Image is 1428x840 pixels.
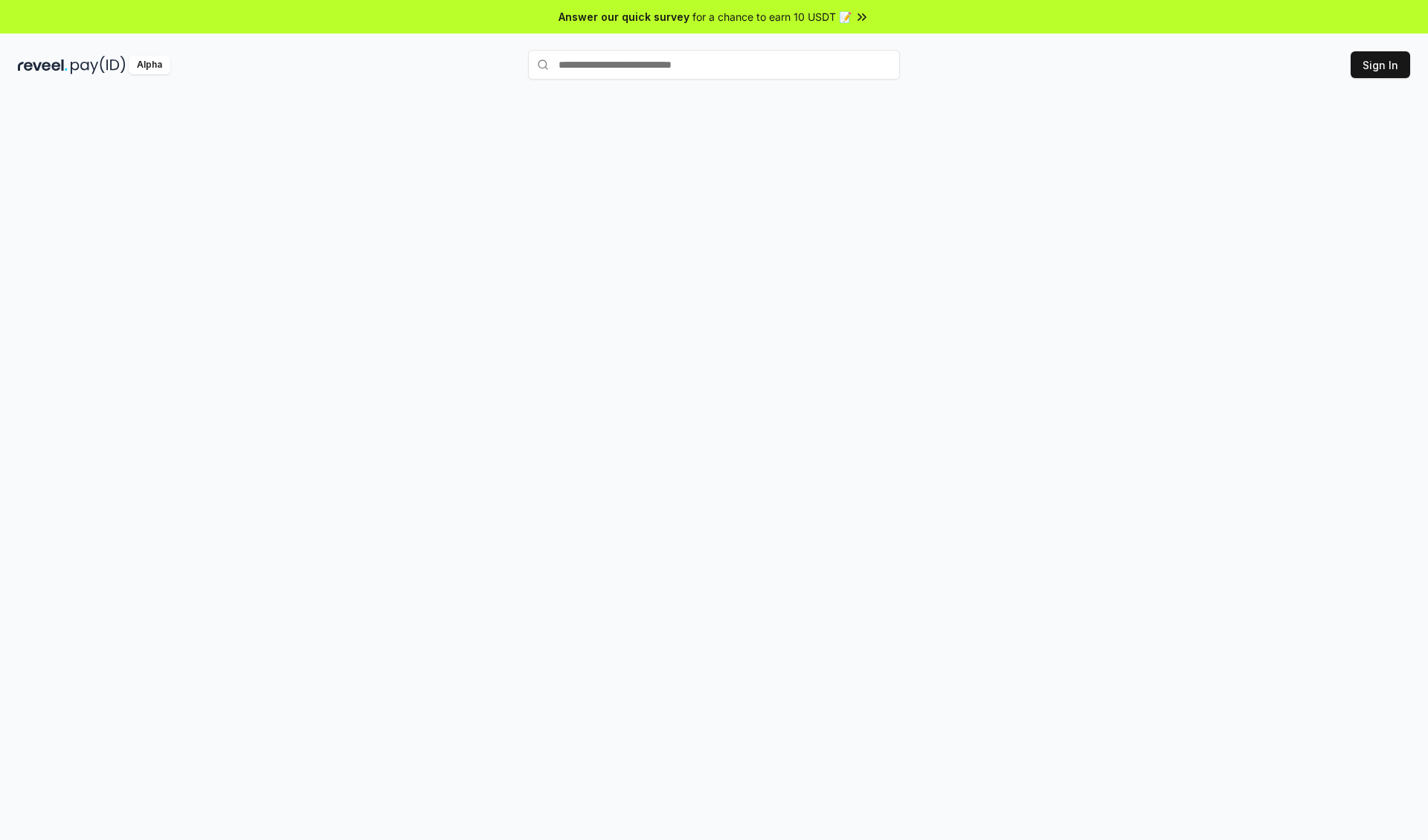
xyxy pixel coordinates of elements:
div: Alpha [129,56,170,74]
span: for a chance to earn 10 USDT 📝 [692,9,852,25]
button: Sign In [1351,51,1410,78]
span: Answer our quick survey [559,9,689,25]
img: reveel_dark [18,56,68,74]
img: pay_id [71,56,126,74]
